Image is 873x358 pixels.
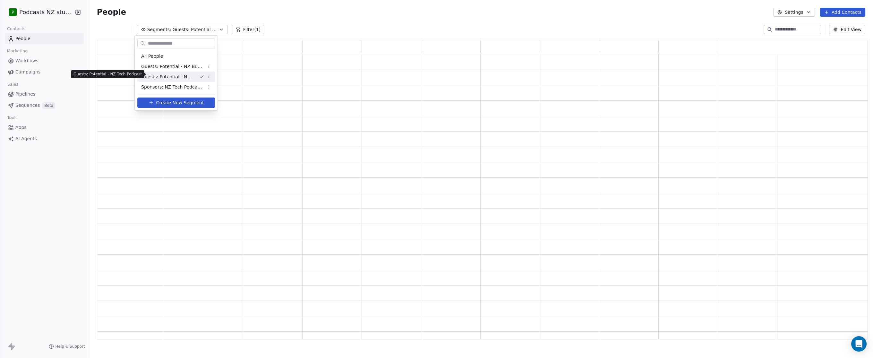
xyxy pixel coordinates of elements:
[141,53,163,60] span: All People
[141,84,204,90] span: Sponsors: NZ Tech Podcast - current
[137,98,215,108] button: Create New Segment
[141,63,204,70] span: Guests: Potential - NZ Business Podcast
[141,73,194,80] span: Guests: Potential - NZ Tech Podcast
[73,72,142,77] p: Guests: Potential - NZ Tech Podcast
[156,99,204,106] span: Create New Segment
[137,51,215,92] div: Suggestions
